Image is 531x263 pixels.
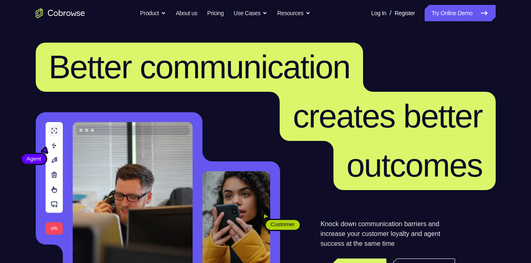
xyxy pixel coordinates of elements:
[371,5,386,21] a: Log In
[36,8,85,18] a: Go to the home page
[49,49,350,85] span: Better communication
[207,5,223,21] a: Pricing
[277,5,310,21] button: Resources
[234,5,267,21] button: Use Cases
[140,5,166,21] button: Product
[425,5,495,21] a: Try Online Demo
[176,5,197,21] a: About us
[347,147,483,184] span: outcomes
[321,219,455,249] p: Knock down communication barriers and increase your customer loyalty and agent success at the sam...
[390,8,391,18] span: /
[293,98,482,134] span: creates better
[395,5,415,21] a: Register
